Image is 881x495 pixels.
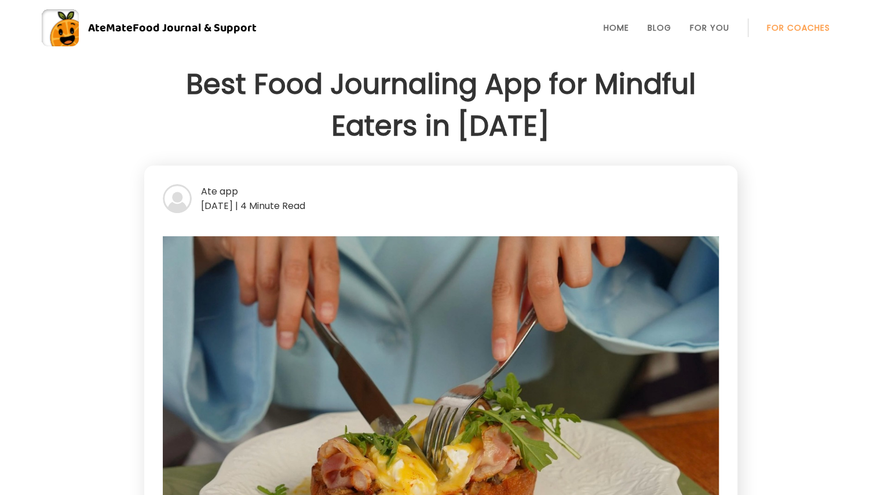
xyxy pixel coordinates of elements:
h1: Best Food Journaling App for Mindful Eaters in [DATE] [144,64,737,147]
a: For You [690,23,729,32]
img: bg-avatar-default.svg [163,184,192,213]
a: Home [604,23,629,32]
a: AteMateFood Journal & Support [42,9,839,46]
a: Blog [648,23,671,32]
div: [DATE] | 4 Minute Read [163,199,719,213]
a: For Coaches [767,23,830,32]
div: AteMate [79,19,257,37]
div: Ate app [163,184,719,199]
span: Food Journal & Support [133,19,257,37]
